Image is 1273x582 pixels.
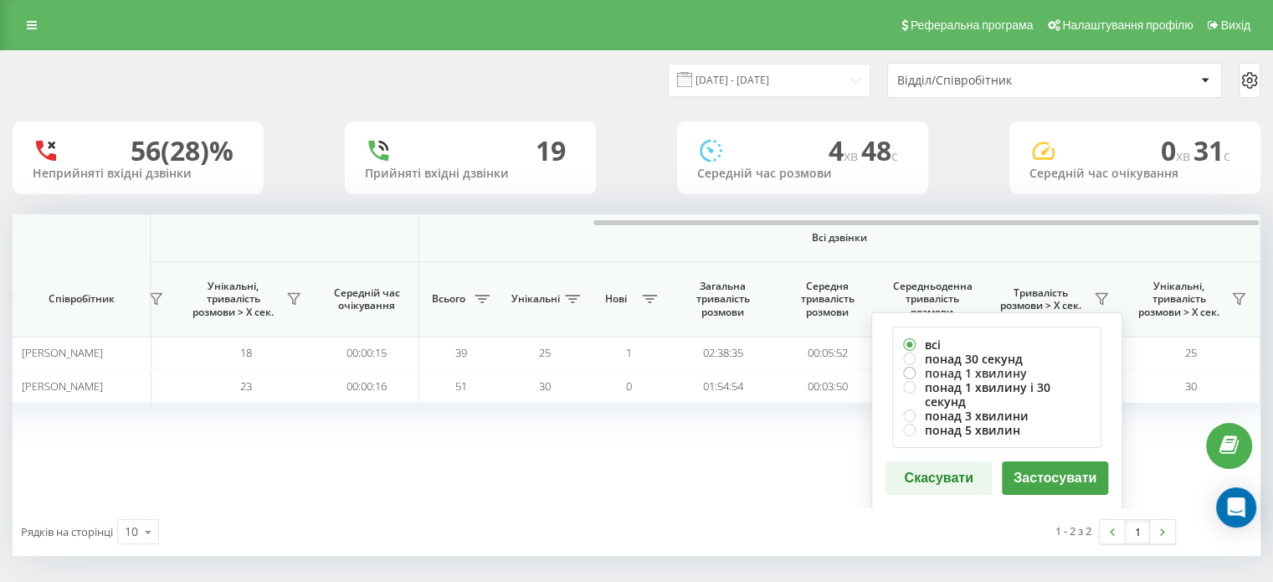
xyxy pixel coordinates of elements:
label: понад 1 хвилину [903,366,1091,380]
span: Співробітник [27,292,136,306]
span: Середньоденна тривалість розмови [892,280,972,319]
span: 25 [1185,345,1197,360]
div: Прийняті вхідні дзвінки [365,167,576,181]
label: всі [903,337,1091,352]
span: 18 [240,345,252,360]
td: 00:03:50 [775,369,880,402]
span: хв [844,147,861,165]
div: Середній час розмови [697,167,908,181]
span: 4 [829,132,861,168]
div: 56 (28)% [131,135,234,167]
td: 00:00:16 [315,369,419,402]
span: 30 [539,379,551,394]
span: Середній час очікування [327,286,406,312]
label: понад 1 хвилину і 30 секунд [903,380,1091,409]
span: Вихід [1221,18,1250,32]
span: 39 [455,345,467,360]
span: 51 [455,379,467,394]
span: 23 [240,379,252,394]
label: понад 3 хвилини [903,409,1091,423]
a: 1 [1125,520,1150,543]
div: Середній час очікування [1029,167,1240,181]
span: хв [1176,147,1193,165]
span: Унікальні, тривалість розмови > Х сек. [1131,280,1226,319]
div: 1 - 2 з 2 [1055,523,1091,539]
span: Всі дзвінки [469,231,1210,245]
span: Всього [428,292,470,306]
span: 25 [539,345,551,360]
span: Унікальні, тривалість розмови > Х сек. [185,280,281,319]
div: 19 [536,135,566,167]
span: 1 [626,345,632,360]
label: понад 30 секунд [903,352,1091,366]
div: 10 [125,523,138,540]
span: 48 [861,132,898,168]
span: 31 [1193,132,1230,168]
button: Застосувати [1002,461,1108,495]
div: Відділ/Співробітник [897,74,1097,88]
span: 30 [1185,379,1197,394]
span: Середня тривалість розмови [788,280,867,319]
span: [PERSON_NAME] [22,379,103,394]
td: 00:05:52 [775,337,880,369]
td: 02:38:35 [670,337,775,369]
span: Нові [595,292,637,306]
span: Рядків на сторінці [21,524,113,539]
span: Унікальні [511,292,560,306]
div: Open Intercom Messenger [1216,487,1256,528]
span: [PERSON_NAME] [22,345,103,360]
td: 01:54:54 [670,369,775,402]
span: 0 [1161,132,1193,168]
span: c [1224,147,1230,165]
div: Неприйняті вхідні дзвінки [33,167,244,181]
span: Загальна тривалість розмови [683,280,762,319]
span: Тривалість розмови > Х сек. [993,286,1089,312]
span: 0 [626,379,632,394]
label: понад 5 хвилин [903,423,1091,437]
span: Реферальна програма [911,18,1034,32]
span: Налаштування профілю [1062,18,1193,32]
td: 00:00:15 [315,337,419,369]
span: c [891,147,898,165]
button: Скасувати [885,461,992,495]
